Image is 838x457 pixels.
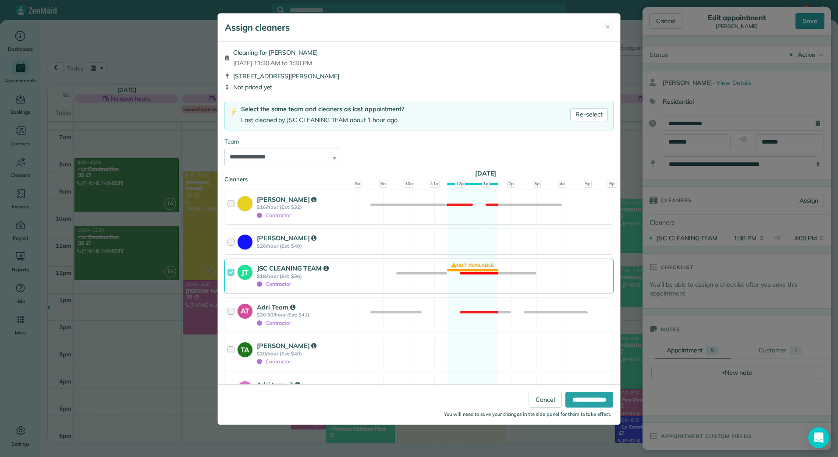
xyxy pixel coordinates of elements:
[605,23,610,32] span: ✕
[257,303,295,311] strong: Adri Team
[257,358,291,365] span: Contractor
[241,116,404,125] div: Last cleaned by JSC CLEANING TEAM about 1 hour ago
[238,381,252,394] strong: A2
[224,137,614,146] div: Team
[224,83,614,91] div: Not priced yet
[257,281,291,287] span: Contractor
[808,427,829,448] div: Open Intercom Messenger
[238,265,252,278] strong: JT
[444,411,611,417] small: You will need to save your changes in the side panel for them to take effect.
[233,59,318,67] span: [DATE] 11:30 AM to 1:30 PM
[257,351,355,357] strong: $20/hour (Est: $40)
[257,204,355,210] strong: $16/hour (Est: $32)
[257,195,316,204] strong: [PERSON_NAME]
[233,48,318,57] span: Cleaning for [PERSON_NAME]
[224,175,614,178] div: Cleaners
[257,212,291,218] span: Contractor
[257,243,355,249] strong: $20/hour (Est: $40)
[257,273,355,279] strong: $18/hour (Est: $36)
[257,320,291,326] span: Contractor
[238,304,252,316] strong: AT
[238,342,252,355] strong: TA
[241,105,404,114] div: Select the same team and cleaners as last appointment?
[529,392,562,408] a: Cancel
[257,341,316,350] strong: [PERSON_NAME]
[257,312,355,318] strong: $20.50/hour (Est: $41)
[230,107,238,116] img: lightning-bolt-icon-94e5364df696ac2de96d3a42b8a9ff6ba979493684c50e6bbbcda72601fa0d29.png
[257,234,316,242] strong: [PERSON_NAME]
[570,108,608,121] a: Re-select
[257,264,329,272] strong: JSC CLEANING TEAM
[225,21,290,34] h5: Assign cleaners
[257,380,300,389] strong: Adri team 2
[224,72,614,81] div: [STREET_ADDRESS][PERSON_NAME]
